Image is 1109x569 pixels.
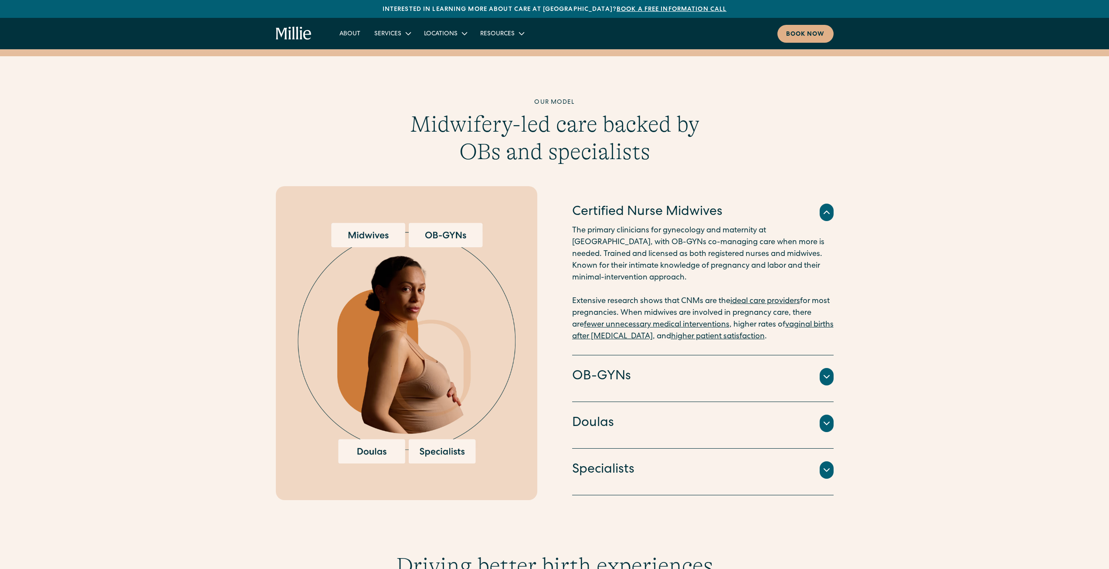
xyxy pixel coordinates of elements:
div: Resources [473,26,530,41]
div: Locations [417,26,473,41]
h4: Certified Nurse Midwives [572,203,722,221]
div: Our model [387,98,722,107]
h4: OB-GYNs [572,368,631,386]
img: Pregnant woman surrounded by options for maternity care providers, including midwives, OB-GYNs, d... [298,223,515,463]
div: Book now [786,30,825,39]
div: Locations [424,30,458,39]
h4: Doulas [572,414,614,433]
p: The primary clinicians for gynecology and maternity at [GEOGRAPHIC_DATA], with OB-GYNs co-managin... [572,225,834,343]
div: Resources [480,30,515,39]
div: Services [367,26,417,41]
a: Book a free information call [617,7,726,13]
a: higher patient satisfaction [671,333,765,341]
a: fewer unnecessary medical interventions [584,321,729,329]
a: Book now [777,25,834,43]
h4: Specialists [572,461,634,479]
a: About [332,26,367,41]
h3: Midwifery-led care backed by OBs and specialists [387,111,722,165]
a: home [276,27,312,41]
div: Services [374,30,401,39]
a: ideal care providers [730,297,800,305]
